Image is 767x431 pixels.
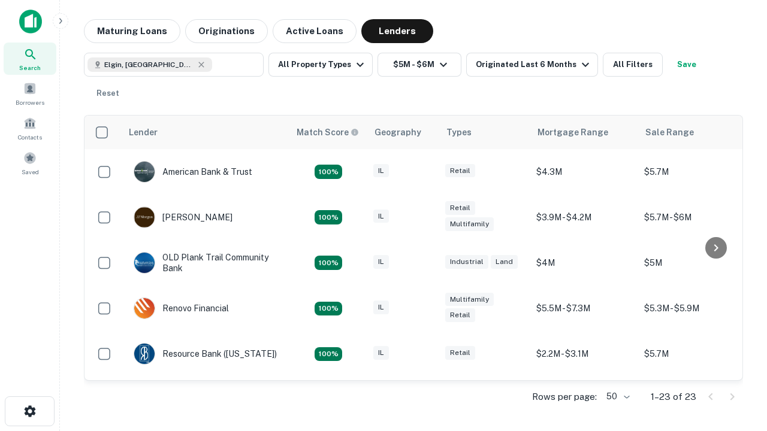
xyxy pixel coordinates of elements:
[22,167,39,177] span: Saved
[638,149,746,195] td: $5.7M
[297,126,357,139] h6: Match Score
[134,207,155,227] img: picture
[4,43,56,75] a: Search
[707,335,767,393] iframe: Chat Widget
[315,302,342,316] div: Matching Properties: 4, hasApolloMatch: undefined
[315,256,342,270] div: Matching Properties: 4, hasApolloMatch: undefined
[530,286,638,331] td: $5.5M - $7.3M
[373,346,389,360] div: IL
[645,125,694,139] div: Sale Range
[134,343,277,365] div: Resource Bank ([US_STATE])
[273,19,357,43] button: Active Loans
[530,331,638,377] td: $2.2M - $3.1M
[378,53,461,77] button: $5M - $6M
[122,116,289,149] th: Lender
[373,164,389,178] div: IL
[373,255,389,269] div: IL
[367,116,439,149] th: Geography
[532,390,597,404] p: Rows per page:
[134,298,155,318] img: picture
[445,255,488,269] div: Industrial
[18,132,42,142] span: Contacts
[19,63,41,72] span: Search
[445,308,475,322] div: Retail
[445,293,494,306] div: Multifamily
[445,164,475,178] div: Retail
[373,210,389,223] div: IL
[446,125,472,139] div: Types
[134,253,155,273] img: picture
[84,19,180,43] button: Maturing Loans
[4,112,56,144] a: Contacts
[638,195,746,240] td: $5.7M - $6M
[134,344,155,364] img: picture
[445,217,494,231] div: Multifamily
[89,81,127,105] button: Reset
[185,19,268,43] button: Originations
[315,347,342,362] div: Matching Properties: 4, hasApolloMatch: undefined
[638,377,746,422] td: $5.6M
[134,252,277,274] div: OLD Plank Trail Community Bank
[530,116,638,149] th: Mortgage Range
[466,53,598,77] button: Originated Last 6 Months
[651,390,696,404] p: 1–23 of 23
[315,210,342,224] div: Matching Properties: 4, hasApolloMatch: undefined
[104,59,194,70] span: Elgin, [GEOGRAPHIC_DATA], [GEOGRAPHIC_DATA]
[16,98,44,107] span: Borrowers
[268,53,373,77] button: All Property Types
[638,286,746,331] td: $5.3M - $5.9M
[19,10,42,34] img: capitalize-icon.png
[315,165,342,179] div: Matching Properties: 7, hasApolloMatch: undefined
[129,125,158,139] div: Lender
[638,331,746,377] td: $5.7M
[134,161,252,183] div: American Bank & Trust
[668,53,706,77] button: Save your search to get updates of matches that match your search criteria.
[445,201,475,215] div: Retail
[375,125,421,139] div: Geography
[603,53,663,77] button: All Filters
[134,298,229,319] div: Renovo Financial
[445,346,475,360] div: Retail
[134,207,232,228] div: [PERSON_NAME]
[289,116,367,149] th: Capitalize uses an advanced AI algorithm to match your search with the best lender. The match sco...
[361,19,433,43] button: Lenders
[4,77,56,110] a: Borrowers
[491,255,518,269] div: Land
[297,126,359,139] div: Capitalize uses an advanced AI algorithm to match your search with the best lender. The match sco...
[439,116,530,149] th: Types
[530,240,638,286] td: $4M
[530,377,638,422] td: $4M
[530,195,638,240] td: $3.9M - $4.2M
[638,240,746,286] td: $5M
[476,57,593,72] div: Originated Last 6 Months
[530,149,638,195] td: $4.3M
[537,125,608,139] div: Mortgage Range
[638,116,746,149] th: Sale Range
[4,147,56,179] a: Saved
[602,388,632,405] div: 50
[373,301,389,314] div: IL
[134,162,155,182] img: picture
